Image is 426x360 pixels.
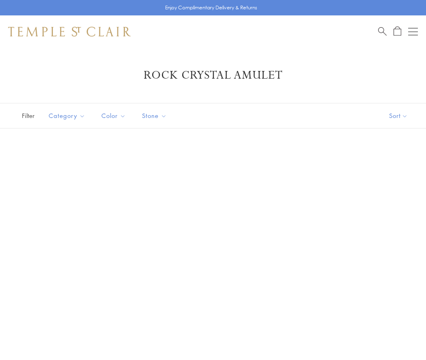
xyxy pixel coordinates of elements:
[165,4,257,12] p: Enjoy Complimentary Delivery & Returns
[20,68,406,83] h1: Rock Crystal Amulet
[43,107,91,125] button: Category
[95,107,132,125] button: Color
[378,26,387,36] a: Search
[371,103,426,128] button: Show sort by
[8,27,131,36] img: Temple St. Clair
[136,107,173,125] button: Stone
[97,111,132,121] span: Color
[394,26,401,36] a: Open Shopping Bag
[45,111,91,121] span: Category
[408,27,418,36] button: Open navigation
[138,111,173,121] span: Stone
